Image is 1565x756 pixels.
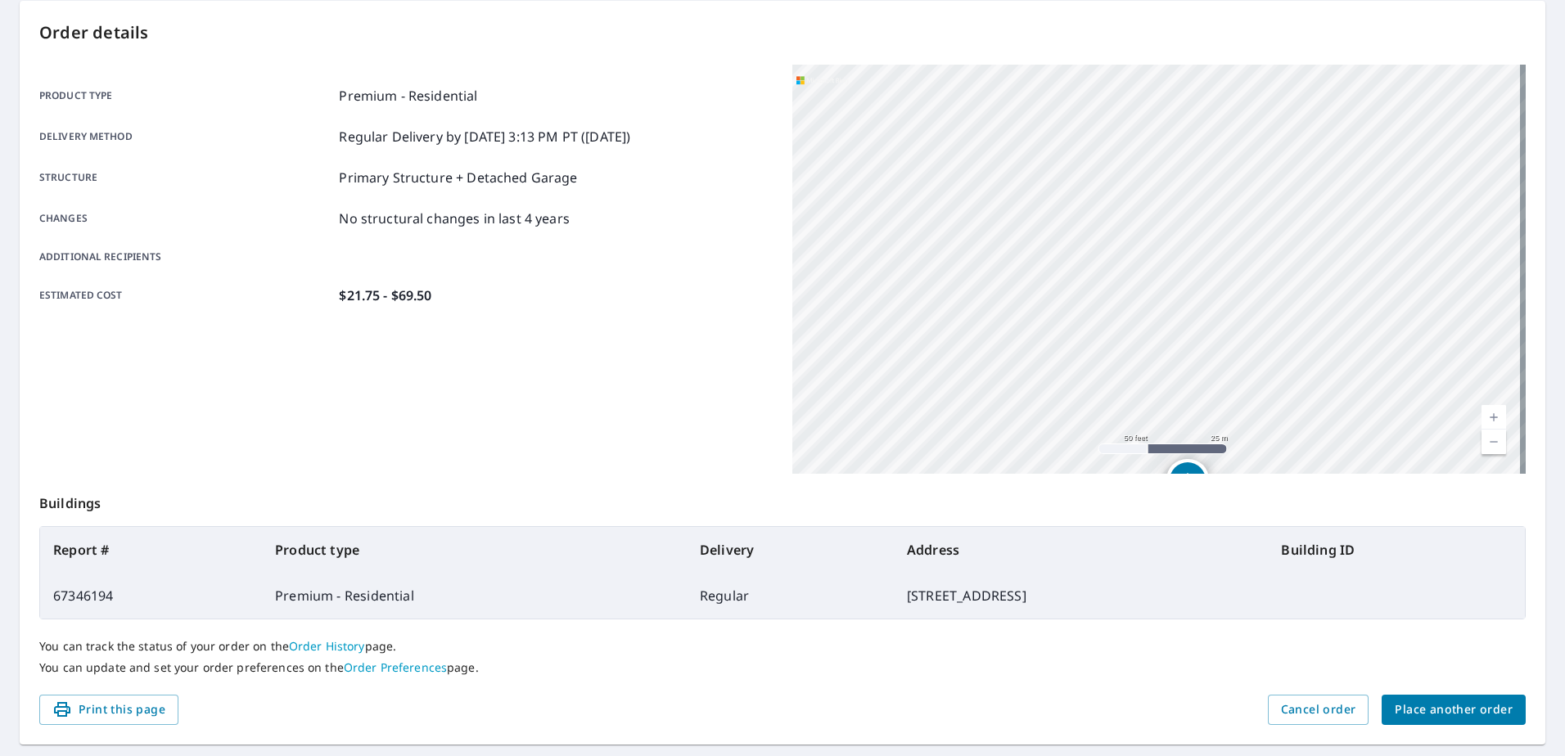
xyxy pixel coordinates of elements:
p: Delivery method [39,127,332,146]
p: You can track the status of your order on the page. [39,639,1526,654]
th: Product type [262,527,687,573]
p: Estimated cost [39,286,332,305]
td: [STREET_ADDRESS] [894,573,1268,619]
td: 67346194 [40,573,262,619]
th: Building ID [1268,527,1525,573]
a: Order History [289,638,365,654]
div: Dropped pin, building 1, Residential property, 1815 Greenway Village Dr Katy, TX 77494 [1166,459,1209,510]
p: Product type [39,86,332,106]
a: Current Level 19, Zoom In [1482,405,1506,430]
a: Order Preferences [344,659,447,675]
th: Address [894,527,1268,573]
th: Report # [40,527,262,573]
span: Print this page [52,700,165,720]
button: Place another order [1382,695,1526,725]
p: No structural changes in last 4 years [339,209,570,228]
td: Regular [687,573,894,619]
p: Order details [39,20,1526,45]
p: Changes [39,209,332,228]
p: Premium - Residential [339,86,477,106]
span: Place another order [1395,700,1513,720]
p: You can update and set your order preferences on the page. [39,660,1526,675]
p: Buildings [39,474,1526,526]
td: Premium - Residential [262,573,687,619]
p: Primary Structure + Detached Garage [339,168,577,187]
th: Delivery [687,527,894,573]
button: Cancel order [1268,695,1369,725]
span: Cancel order [1281,700,1356,720]
p: $21.75 - $69.50 [339,286,431,305]
p: Structure [39,168,332,187]
p: Regular Delivery by [DATE] 3:13 PM PT ([DATE]) [339,127,630,146]
button: Print this page [39,695,178,725]
p: Additional recipients [39,250,332,264]
a: Current Level 19, Zoom Out [1482,430,1506,454]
